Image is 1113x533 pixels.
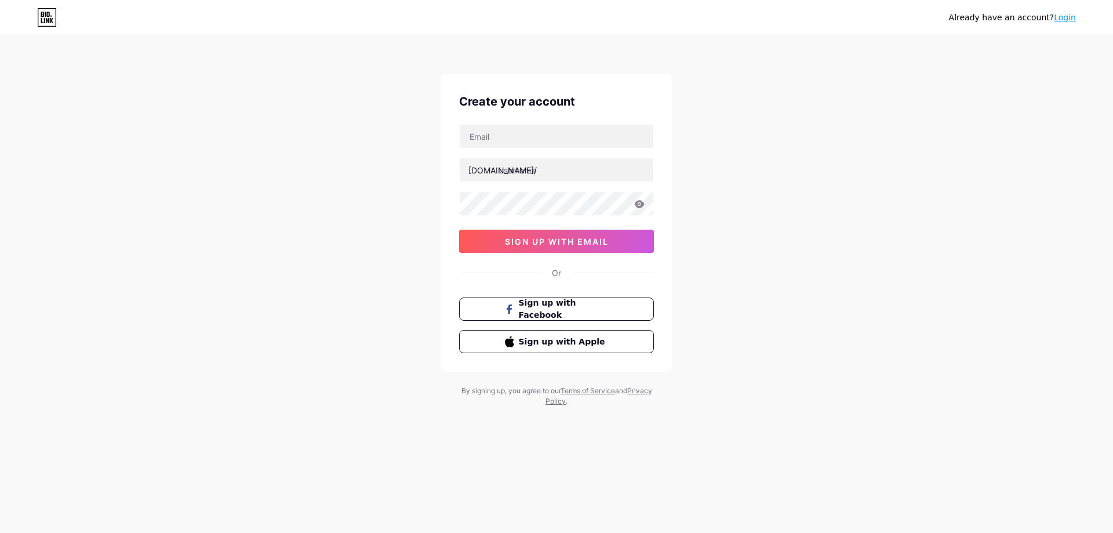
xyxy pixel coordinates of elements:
button: sign up with email [459,230,654,253]
input: username [460,158,653,182]
button: Sign up with Facebook [459,298,654,321]
div: Or [552,267,561,279]
div: Already have an account? [949,12,1076,24]
button: Sign up with Apple [459,330,654,353]
span: sign up with email [505,237,609,246]
div: Create your account [459,93,654,110]
a: Terms of Service [561,386,615,395]
span: Sign up with Apple [519,336,609,348]
div: [DOMAIN_NAME]/ [468,164,537,176]
div: By signing up, you agree to our and . [458,386,655,407]
input: Email [460,125,653,148]
a: Login [1054,13,1076,22]
span: Sign up with Facebook [519,297,609,321]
